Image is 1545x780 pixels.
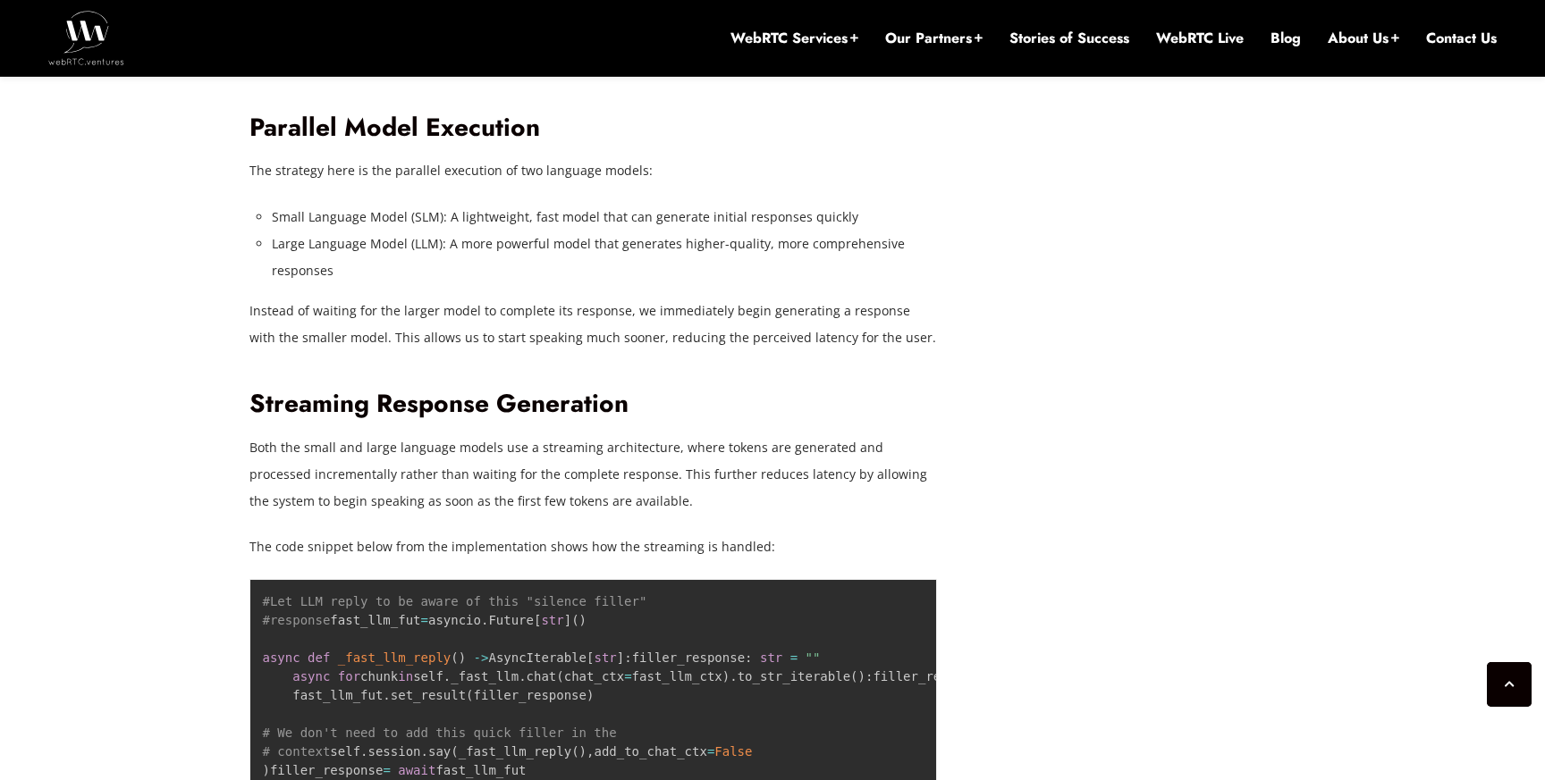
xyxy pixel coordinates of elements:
p: The code snippet below from the implementation shows how the streaming is handled: [249,533,938,560]
span: [ [534,613,541,627]
span: - [474,650,481,665]
span: # We don't need to add this quick filler in the [263,725,617,740]
a: Stories of Success [1009,29,1129,48]
span: . [360,744,367,759]
span: False [714,744,752,759]
span: ( [850,669,857,684]
span: . [421,744,428,759]
span: = [383,763,390,777]
img: WebRTC.ventures [48,11,124,64]
li: Large Language Model (LLM): A more powerful model that generates higher-quality, more comprehensi... [272,231,938,284]
span: #Let LLM reply to be aware of this "silence filler" [263,594,647,608]
span: def [308,650,330,665]
span: # context [263,744,331,759]
span: _fast_llm_reply [338,650,451,665]
span: : [865,669,873,684]
span: . [730,669,737,684]
span: = [790,650,798,665]
span: . [519,669,526,684]
span: ) [263,763,270,777]
span: str [594,650,616,665]
span: ( [571,613,578,627]
span: ) [722,669,730,684]
span: ) [579,613,587,627]
span: ( [466,688,473,702]
span: #response [263,613,331,627]
span: async [263,650,300,665]
span: ( [571,744,578,759]
span: = [707,744,714,759]
a: Our Partners [885,29,983,48]
span: , [587,744,594,759]
span: ] [617,650,624,665]
span: "" [806,650,821,665]
span: ) [587,688,594,702]
h2: Parallel Model Execution [249,113,938,144]
span: ) [459,650,466,665]
h2: Streaming Response Generation [249,389,938,420]
span: for [338,669,360,684]
p: Both the small and large language models use a streaming architecture, where tokens are generated... [249,434,938,515]
a: Contact Us [1426,29,1497,48]
span: ] [564,613,571,627]
span: . [383,688,390,702]
span: : [745,650,752,665]
span: await [398,763,435,777]
span: ) [579,744,587,759]
span: = [624,669,631,684]
a: WebRTC Services [730,29,858,48]
span: in [398,669,413,684]
span: ( [451,744,458,759]
a: WebRTC Live [1156,29,1244,48]
span: . [481,613,488,627]
span: [ [587,650,594,665]
p: Instead of waiting for the larger model to complete its response, we immediately begin generating... [249,298,938,351]
span: = [421,613,428,627]
li: Small Language Model (SLM): A lightweight, fast model that can generate initial responses quickly [272,204,938,231]
span: : [624,650,631,665]
span: str [541,613,563,627]
span: ( [556,669,563,684]
span: str [760,650,782,665]
span: ) [858,669,865,684]
a: About Us [1328,29,1399,48]
span: . [443,669,451,684]
p: The strategy here is the parallel execution of two language models: [249,157,938,184]
span: async [292,669,330,684]
span: > [481,650,488,665]
a: Blog [1271,29,1301,48]
span: ( [451,650,458,665]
